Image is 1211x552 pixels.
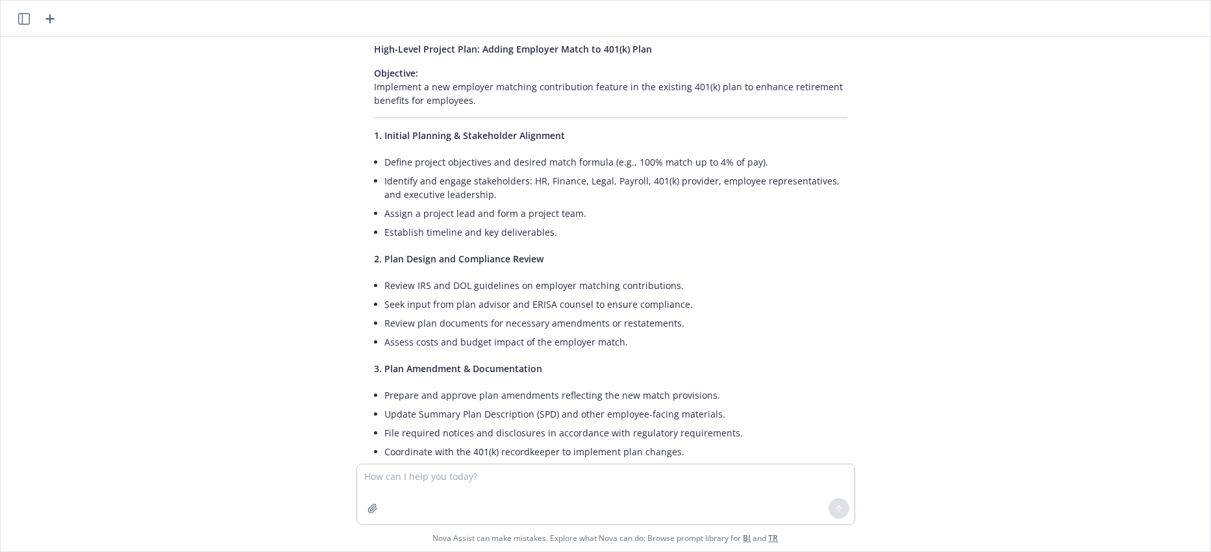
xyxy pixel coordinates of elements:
[375,43,653,55] span: High-Level Project Plan: Adding Employer Match to 401(k) Plan
[385,204,847,223] li: Assign a project lead and form a project team.
[385,171,847,204] li: Identify and engage stakeholders: HR, Finance, Legal, Payroll, 401(k) provider, employee represen...
[385,442,847,461] li: Coordinate with the 401(k) recordkeeper to implement plan changes.
[385,423,847,442] li: File required notices and disclosures in accordance with regulatory requirements.
[385,314,847,332] li: Review plan documents for necessary amendments or restatements.
[385,332,847,351] li: Assess costs and budget impact of the employer match.
[385,386,847,405] li: Prepare and approve plan amendments reflecting the new match provisions.
[385,223,847,242] li: Establish timeline and key deliverables.
[743,533,751,544] a: BI
[375,66,847,107] p: Implement a new employer matching contribution feature in the existing 401(k) plan to enhance ret...
[433,525,779,551] span: Nova Assist can make mistakes. Explore what Nova can do: Browse prompt library for and
[385,153,847,171] li: Define project objectives and desired match formula (e.g., 100% match up to 4% of pay).
[385,405,847,423] li: Update Summary Plan Description (SPD) and other employee-facing materials.
[375,129,566,142] span: 1. Initial Planning & Stakeholder Alignment
[385,276,847,295] li: Review IRS and DOL guidelines on employer matching contributions.
[769,533,779,544] a: TR
[375,67,419,79] span: Objective:
[385,295,847,314] li: Seek input from plan advisor and ERISA counsel to ensure compliance.
[375,362,543,375] span: 3. Plan Amendment & Documentation
[375,253,544,265] span: 2. Plan Design and Compliance Review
